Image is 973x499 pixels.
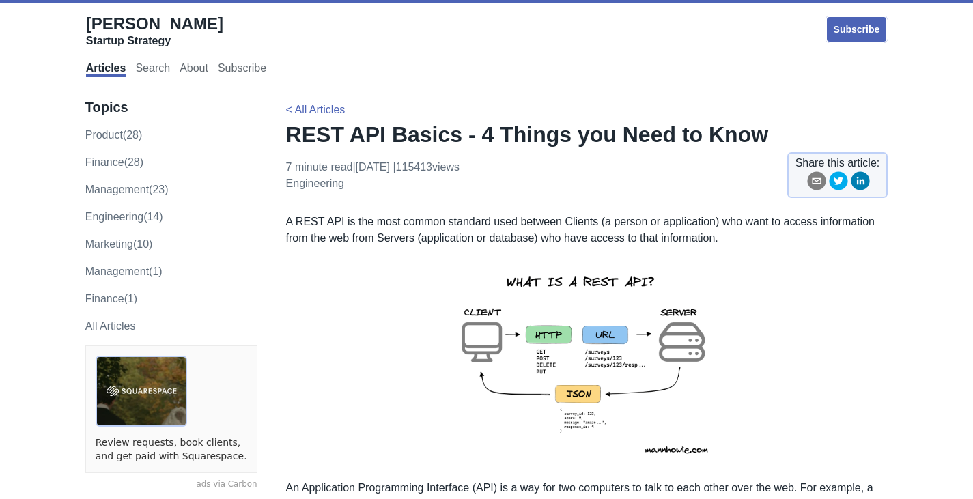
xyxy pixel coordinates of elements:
a: Subscribe [218,62,266,77]
a: Subscribe [826,16,888,43]
a: ads via Carbon [85,479,257,491]
a: All Articles [85,320,136,332]
span: Share this article: [795,155,880,171]
p: A REST API is the most common standard used between Clients (a person or application) who want to... [286,214,888,246]
a: finance(28) [85,156,143,168]
a: engineering [286,177,344,189]
a: management(23) [85,184,169,195]
img: rest-api [437,257,736,469]
button: linkedin [851,171,870,195]
span: [PERSON_NAME] [86,14,223,33]
a: Review requests, book clients, and get paid with Squarespace. [96,436,247,463]
button: email [807,171,826,195]
a: Management(1) [85,266,163,277]
h1: REST API Basics - 4 Things you Need to Know [286,121,888,148]
button: twitter [829,171,848,195]
img: ads via Carbon [96,356,187,427]
h3: Topics [85,99,257,116]
a: Search [135,62,170,77]
a: [PERSON_NAME]Startup Strategy [86,14,223,48]
a: About [180,62,208,77]
a: marketing(10) [85,238,153,250]
div: Startup Strategy [86,34,223,48]
span: | 115413 views [393,161,460,173]
a: engineering(14) [85,211,163,223]
a: < All Articles [286,104,346,115]
a: Articles [86,62,126,77]
a: product(28) [85,129,143,141]
p: 7 minute read | [DATE] [286,159,460,192]
a: Finance(1) [85,293,137,304]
